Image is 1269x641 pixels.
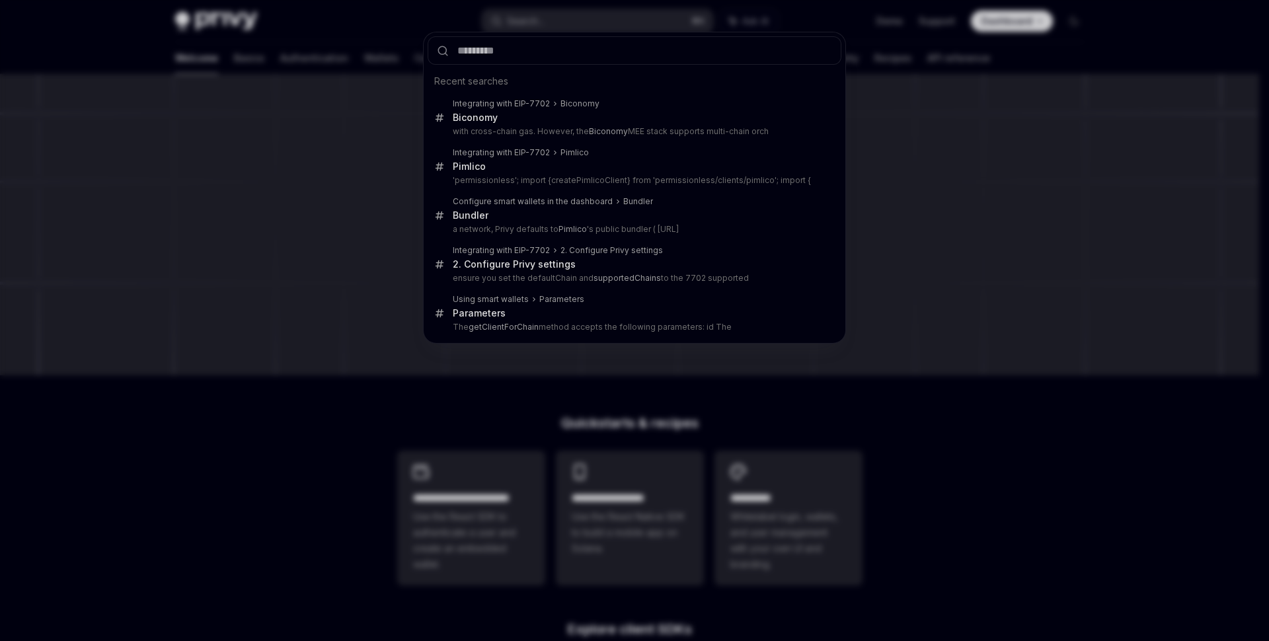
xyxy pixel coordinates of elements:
[560,245,663,256] div: 2. Configure Privy settings
[623,196,653,207] div: Bundler
[594,273,661,283] b: supportedChains
[453,273,814,283] p: ensure you set the defaultChain and to the 7702 supported
[453,245,550,256] div: Integrating with EIP-7702
[453,161,486,172] div: Pimlico
[434,75,508,88] span: Recent searches
[453,307,506,319] div: Parameters
[453,196,613,207] div: Configure smart wallets in the dashboard
[453,175,814,186] p: 'permissionless'; import {createPimlicoClient} from 'permissionless/clients/pimlico'; import {
[453,98,550,109] div: Integrating with EIP-7702
[558,224,587,234] b: Pimlico
[453,224,814,235] p: a network, Privy defaults to 's public bundler ( [URL]
[589,126,628,136] b: Biconomy
[453,147,550,158] div: Integrating with EIP-7702
[453,209,488,221] div: Bundler
[469,322,539,332] b: getClientForChain
[453,112,498,123] b: Biconomy
[560,147,589,158] div: Pimlico
[539,294,584,305] div: Parameters
[453,294,529,305] div: Using smart wallets
[453,258,576,270] div: 2. Configure Privy settings
[453,322,814,332] p: The method accepts the following parameters: id The
[453,126,814,137] p: with cross-chain gas. However, the MEE stack supports multi-chain orch
[560,98,599,108] b: Biconomy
